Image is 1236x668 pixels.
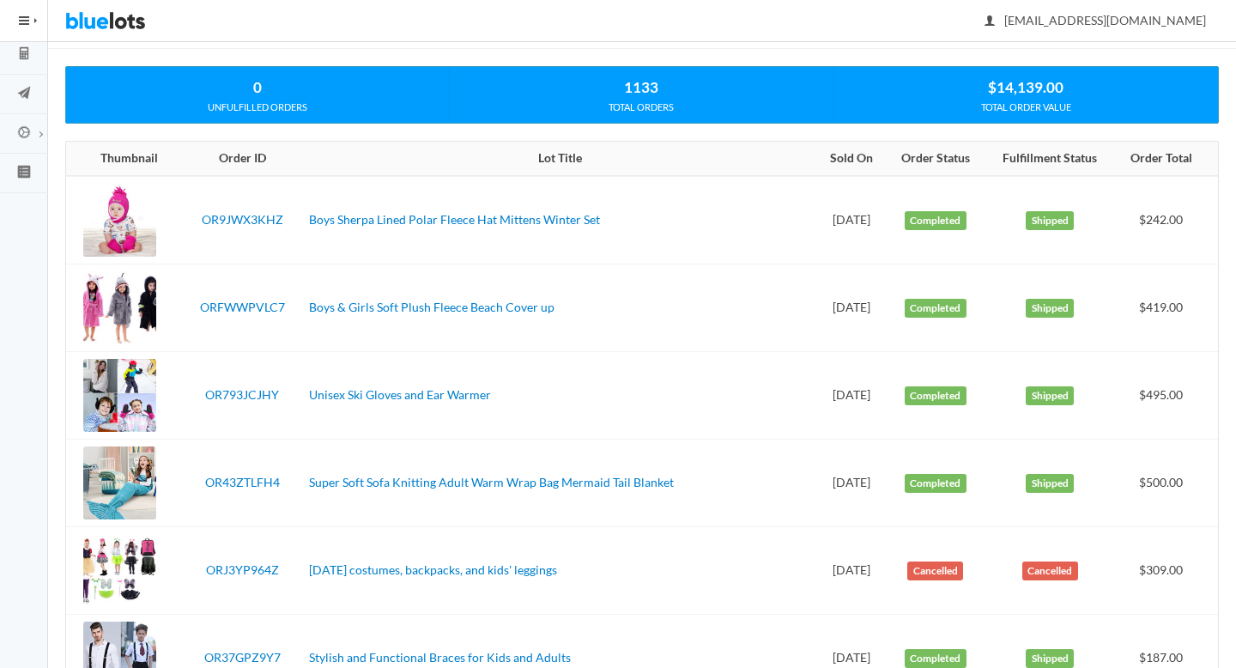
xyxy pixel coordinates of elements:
a: OR43ZTLFH4 [205,475,280,489]
div: TOTAL ORDER VALUE [834,100,1218,115]
th: Thumbnail [66,142,183,176]
th: Lot Title [302,142,818,176]
span: [EMAIL_ADDRESS][DOMAIN_NAME] [985,13,1206,27]
td: $309.00 [1115,527,1218,615]
label: Shipped [1026,299,1074,318]
a: Unisex Ski Gloves and Ear Warmer [309,387,491,402]
td: [DATE] [818,176,886,264]
label: Shipped [1026,649,1074,668]
td: $500.00 [1115,440,1218,527]
td: $242.00 [1115,176,1218,264]
label: Completed [905,299,966,318]
td: [DATE] [818,352,886,440]
th: Order ID [183,142,302,176]
label: Shipped [1026,211,1074,230]
div: UNFULFILLED ORDERS [66,100,449,115]
td: [DATE] [818,440,886,527]
a: Stylish and Functional Braces for Kids and Adults [309,650,571,665]
label: Cancelled [1022,562,1078,580]
label: Completed [905,474,966,493]
td: [DATE] [818,264,886,352]
td: $495.00 [1115,352,1218,440]
a: Boys & Girls Soft Plush Fleece Beach Cover up [309,300,554,314]
label: Completed [905,386,966,405]
a: [DATE] costumes, backpacks, and kids' leggings [309,562,557,577]
strong: 0 [253,78,262,96]
th: Order Total [1115,142,1218,176]
label: Shipped [1026,474,1074,493]
a: Super Soft Sofa Knitting Adult Warm Wrap Bag Mermaid Tail Blanket [309,475,674,489]
th: Fulfillment Status [985,142,1114,176]
a: ORJ3YP964Z [206,562,279,577]
label: Shipped [1026,386,1074,405]
th: Sold On [818,142,886,176]
th: Order Status [886,142,985,176]
strong: 1133 [624,78,658,96]
td: [DATE] [818,527,886,615]
a: OR9JWX3KHZ [202,212,283,227]
ion-icon: person [981,14,998,30]
a: OR37GPZ9Y7 [204,650,281,665]
a: Boys Sherpa Lined Polar Fleece Hat Mittens Winter Set [309,212,600,227]
label: Completed [905,649,966,668]
label: Completed [905,211,966,230]
td: $419.00 [1115,264,1218,352]
div: TOTAL ORDERS [450,100,833,115]
strong: $14,139.00 [988,78,1063,96]
label: Cancelled [907,562,963,580]
a: ORFWWPVLC7 [200,300,285,314]
a: OR793JCJHY [205,387,279,402]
